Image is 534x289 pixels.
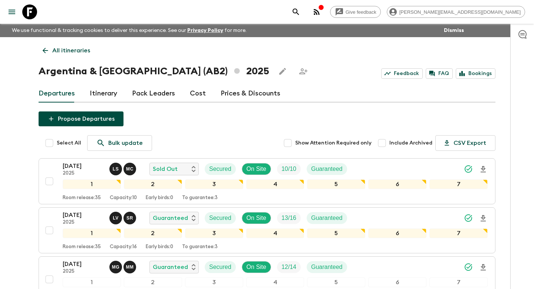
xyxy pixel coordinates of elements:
p: Capacity: 10 [110,195,137,201]
p: To guarantee: 3 [182,244,218,250]
div: 3 [185,277,243,287]
div: 5 [307,228,365,238]
p: All itineraries [52,46,90,55]
svg: Synced Successfully [464,263,473,272]
a: Bulk update [87,135,152,151]
p: [DATE] [63,260,103,269]
div: 5 [307,179,365,189]
p: On Site [247,214,266,223]
div: Secured [205,163,236,175]
div: 1 [63,179,121,189]
p: Guaranteed [153,214,188,223]
div: 3 [185,228,243,238]
button: Propose Departures [39,111,123,126]
svg: Download Onboarding [479,263,488,272]
button: LVSR [109,212,138,224]
p: Sold Out [153,165,178,173]
p: 13 / 16 [281,214,296,223]
div: 1 [63,228,121,238]
div: [PERSON_NAME][EMAIL_ADDRESS][DOMAIN_NAME] [387,6,525,18]
p: M G [112,264,120,270]
button: CSV Export [435,135,495,151]
span: Share this itinerary [296,64,311,79]
div: 6 [368,228,426,238]
p: 12 / 14 [281,263,296,272]
p: Room release: 35 [63,195,101,201]
div: On Site [242,163,271,175]
p: Guaranteed [311,165,343,173]
p: On Site [247,165,266,173]
p: Bulk update [108,139,143,147]
div: Trip Fill [277,163,301,175]
p: 2025 [63,220,103,225]
div: Secured [205,261,236,273]
a: All itineraries [39,43,94,58]
a: FAQ [426,68,453,79]
p: L V [113,215,119,221]
p: On Site [247,263,266,272]
p: 10 / 10 [281,165,296,173]
p: Secured [209,214,231,223]
p: We use functional & tracking cookies to deliver this experience. See our for more. [9,24,250,37]
span: Give feedback [342,9,380,15]
div: 7 [429,277,488,287]
a: Cost [190,85,206,103]
button: MGMM [109,261,138,273]
p: To guarantee: 3 [182,195,218,201]
span: Show Attention Required only [295,139,372,147]
a: Itinerary [90,85,117,103]
div: Trip Fill [277,212,301,224]
p: [DATE] [63,162,103,171]
p: M M [126,264,133,270]
span: Select All [57,139,81,147]
p: 2025 [63,269,103,275]
div: 4 [246,179,304,189]
div: 6 [368,179,426,189]
div: 5 [307,277,365,287]
span: Include Archived [389,139,432,147]
a: Departures [39,85,75,103]
a: Feedback [381,68,423,79]
a: Bookings [456,68,495,79]
span: [PERSON_NAME][EMAIL_ADDRESS][DOMAIN_NAME] [395,9,525,15]
p: Secured [209,165,231,173]
p: Capacity: 16 [110,244,137,250]
button: Dismiss [442,25,466,36]
a: Prices & Discounts [221,85,280,103]
h1: Argentina & [GEOGRAPHIC_DATA] (AB2) 2025 [39,64,269,79]
div: 3 [185,179,243,189]
p: Secured [209,263,231,272]
button: LSMC [109,163,138,175]
a: Give feedback [330,6,381,18]
span: Lucas Valentim, Sol Rodriguez [109,214,138,220]
div: On Site [242,261,271,273]
span: Marcella Granatiere, Matias Molina [109,263,138,269]
span: Luana Seara, Mariano Cenzano [109,165,138,171]
p: M C [126,166,133,172]
div: 2 [124,277,182,287]
svg: Download Onboarding [479,214,488,223]
p: Room release: 35 [63,244,101,250]
p: S R [126,215,133,221]
div: 7 [429,179,488,189]
button: [DATE]2025Luana Seara, Mariano CenzanoSold OutSecuredOn SiteTrip FillGuaranteed1234567Room releas... [39,158,495,204]
div: 6 [368,277,426,287]
button: Edit this itinerary [275,64,290,79]
p: Early birds: 0 [146,244,173,250]
a: Pack Leaders [132,85,175,103]
div: Secured [205,212,236,224]
svg: Download Onboarding [479,165,488,174]
p: 2025 [63,171,103,176]
p: L S [113,166,119,172]
div: On Site [242,212,271,224]
div: 4 [246,228,304,238]
button: [DATE]2025Lucas Valentim, Sol RodriguezGuaranteedSecuredOn SiteTrip FillGuaranteed1234567Room rel... [39,207,495,253]
p: [DATE] [63,211,103,220]
div: 1 [63,277,121,287]
p: Guaranteed [311,263,343,272]
svg: Synced Successfully [464,214,473,223]
p: Guaranteed [153,263,188,272]
button: search adventures [289,4,303,19]
div: 7 [429,228,488,238]
div: 4 [246,277,304,287]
